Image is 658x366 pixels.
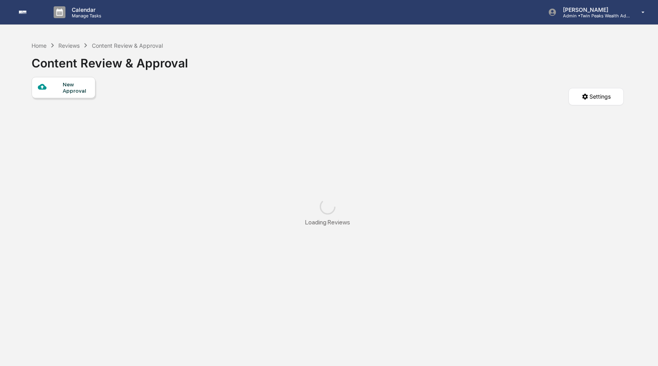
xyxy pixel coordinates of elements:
p: [PERSON_NAME] [557,6,630,13]
img: logo [19,11,38,13]
div: Reviews [58,42,80,49]
button: Settings [569,88,624,105]
p: Manage Tasks [65,13,105,19]
p: Admin • Twin Peaks Wealth Advisors [557,13,630,19]
div: New Approval [63,81,89,94]
div: Loading Reviews [305,218,350,226]
div: Home [32,42,47,49]
div: Content Review & Approval [32,50,188,70]
div: Content Review & Approval [92,42,163,49]
p: Calendar [65,6,105,13]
